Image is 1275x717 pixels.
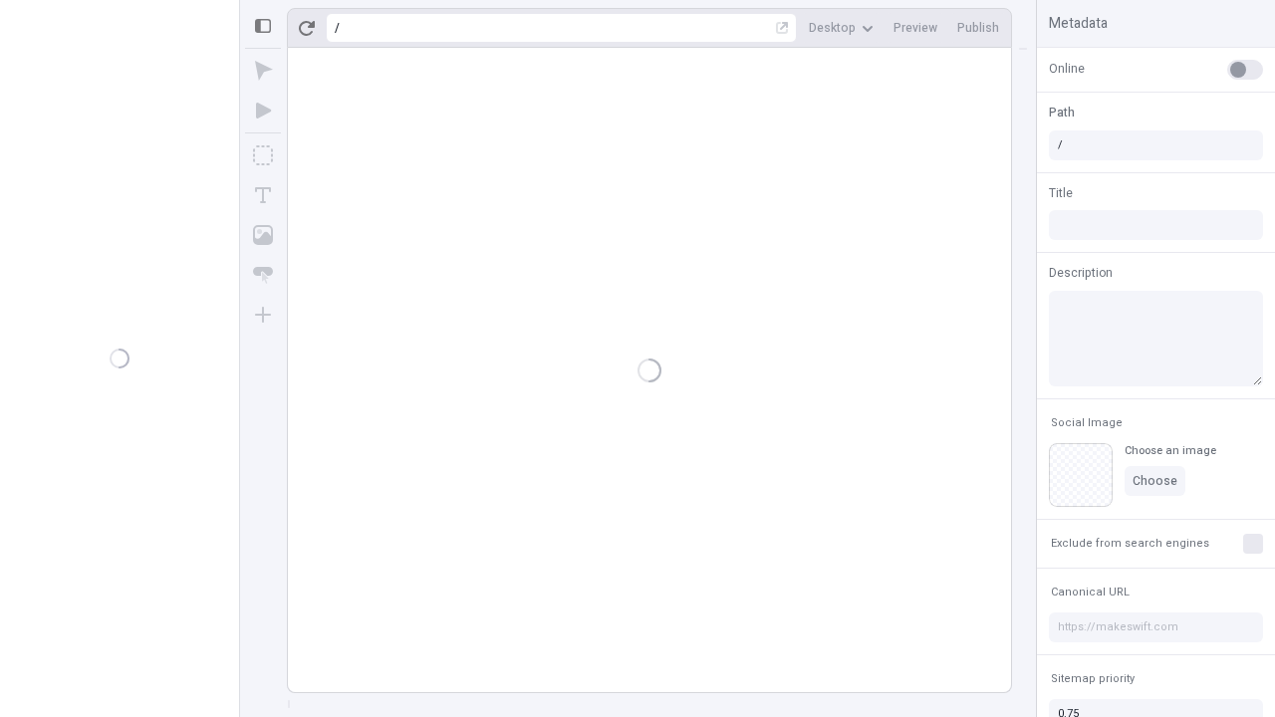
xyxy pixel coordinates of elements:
span: Exclude from search engines [1051,536,1209,551]
span: Choose [1133,473,1177,489]
span: Preview [893,20,937,36]
button: Canonical URL [1047,581,1134,604]
span: Online [1049,60,1085,78]
button: Preview [886,13,945,43]
span: Sitemap priority [1051,671,1135,686]
div: Choose an image [1125,443,1216,458]
span: Social Image [1051,415,1123,430]
button: Sitemap priority [1047,667,1139,691]
span: Description [1049,264,1113,282]
button: Text [245,177,281,213]
span: Path [1049,104,1075,121]
button: Image [245,217,281,253]
span: Publish [957,20,999,36]
button: Box [245,137,281,173]
button: Button [245,257,281,293]
span: Desktop [809,20,856,36]
button: Social Image [1047,411,1127,435]
div: / [335,20,340,36]
input: https://makeswift.com [1049,612,1263,642]
button: Choose [1125,466,1185,496]
span: Title [1049,184,1073,202]
button: Exclude from search engines [1047,532,1213,556]
span: Canonical URL [1051,585,1130,599]
button: Publish [949,13,1007,43]
button: Desktop [801,13,882,43]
